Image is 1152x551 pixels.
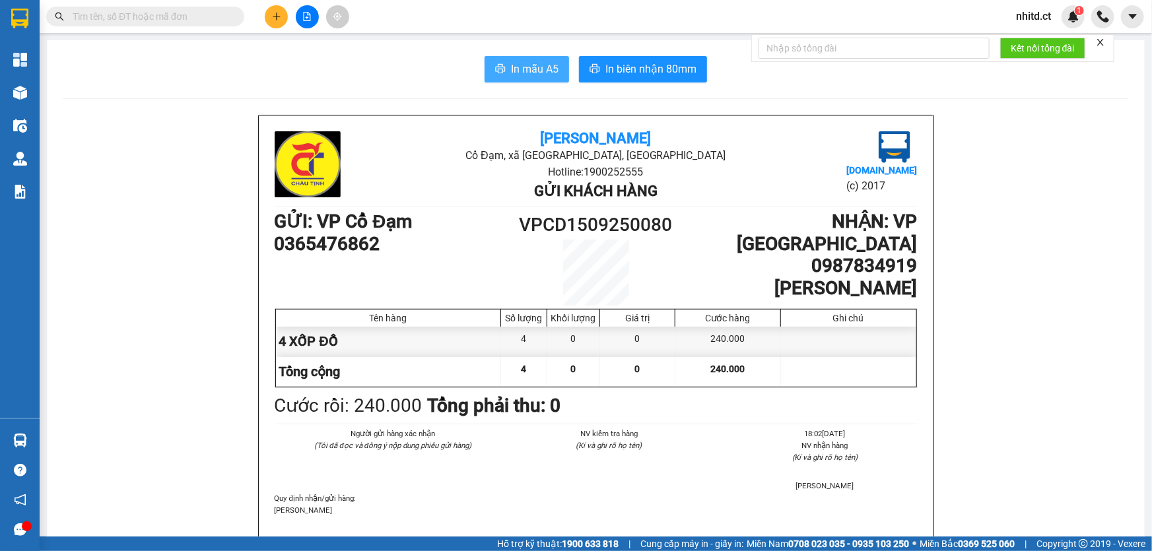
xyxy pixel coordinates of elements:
[1000,38,1085,59] button: Kết nối tổng đài
[737,211,918,255] b: NHẬN : VP [GEOGRAPHIC_DATA]
[333,12,342,21] span: aim
[879,131,910,163] img: logo.jpg
[912,541,916,546] span: ⚪️
[501,327,547,356] div: 4
[562,538,619,549] strong: 1900 633 818
[1025,536,1027,551] span: |
[14,523,26,536] span: message
[846,165,917,176] b: [DOMAIN_NAME]
[1096,38,1105,47] span: close
[675,327,780,356] div: 240.000
[272,12,281,21] span: plus
[326,5,349,28] button: aim
[73,9,228,24] input: Tìm tên, số ĐT hoặc mã đơn
[301,428,485,439] li: Người gửi hàng xác nhận
[382,147,810,164] li: Cổ Đạm, xã [GEOGRAPHIC_DATA], [GEOGRAPHIC_DATA]
[603,313,671,323] div: Giá trị
[571,364,576,374] span: 0
[1077,6,1081,15] span: 1
[590,63,600,76] span: printer
[920,536,1015,551] span: Miền Bắc
[1011,41,1075,55] span: Kết nối tổng đài
[676,277,917,300] h1: [PERSON_NAME]
[679,313,776,323] div: Cước hàng
[485,56,569,82] button: printerIn mẫu A5
[759,38,990,59] input: Nhập số tổng đài
[13,53,27,67] img: dashboard-icon
[495,63,506,76] span: printer
[522,364,527,374] span: 4
[635,364,640,374] span: 0
[1079,539,1088,548] span: copyright
[1097,11,1109,22] img: phone-icon
[600,327,675,356] div: 0
[792,453,858,462] i: (Kí và ghi rõ họ tên)
[382,164,810,180] li: Hotline: 1900252555
[13,152,27,166] img: warehouse-icon
[516,211,677,240] h1: VPCD1509250080
[55,12,64,21] span: search
[1121,5,1144,28] button: caret-down
[579,56,707,82] button: printerIn biên nhận 80mm
[497,536,619,551] span: Hỗ trợ kỹ thuật:
[958,538,1015,549] strong: 0369 525 060
[504,313,543,323] div: Số lượng
[733,439,917,451] li: NV nhận hàng
[13,185,27,199] img: solution-icon
[279,364,341,379] span: Tổng cộng
[275,391,423,420] div: Cước rồi : 240.000
[605,61,696,77] span: In biên nhận 80mm
[534,183,658,199] b: Gửi khách hàng
[13,119,27,133] img: warehouse-icon
[275,131,341,197] img: logo.jpg
[788,538,909,549] strong: 0708 023 035 - 0935 103 250
[11,9,28,28] img: logo-vxr
[276,327,502,356] div: 4 XỐP ĐỒ
[784,313,913,323] div: Ghi chú
[275,233,516,255] h1: 0365476862
[551,313,596,323] div: Khối lượng
[1127,11,1139,22] span: caret-down
[540,130,651,146] b: [PERSON_NAME]
[275,504,918,516] p: [PERSON_NAME]
[710,364,745,374] span: 240.000
[265,5,288,28] button: plus
[302,12,312,21] span: file-add
[275,211,412,232] b: GỬI : VP Cổ Đạm
[14,464,26,476] span: question-circle
[747,536,909,551] span: Miền Nam
[846,178,917,194] li: (c) 2017
[14,494,26,506] span: notification
[13,86,27,100] img: warehouse-icon
[511,61,559,77] span: In mẫu A5
[1075,6,1084,15] sup: 1
[314,441,471,450] i: (Tôi đã đọc và đồng ý nộp dung phiếu gửi hàng)
[1067,11,1079,22] img: icon-new-feature
[1005,8,1062,24] span: nhitd.ct
[296,5,319,28] button: file-add
[628,536,630,551] span: |
[517,428,701,439] li: NV kiểm tra hàng
[733,428,917,439] li: 18:02[DATE]
[275,492,918,516] div: Quy định nhận/gửi hàng :
[733,480,917,492] li: [PERSON_NAME]
[279,313,498,323] div: Tên hàng
[676,255,917,277] h1: 0987834919
[640,536,743,551] span: Cung cấp máy in - giấy in:
[576,441,642,450] i: (Kí và ghi rõ họ tên)
[547,327,600,356] div: 0
[428,395,561,416] b: Tổng phải thu: 0
[13,434,27,447] img: warehouse-icon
